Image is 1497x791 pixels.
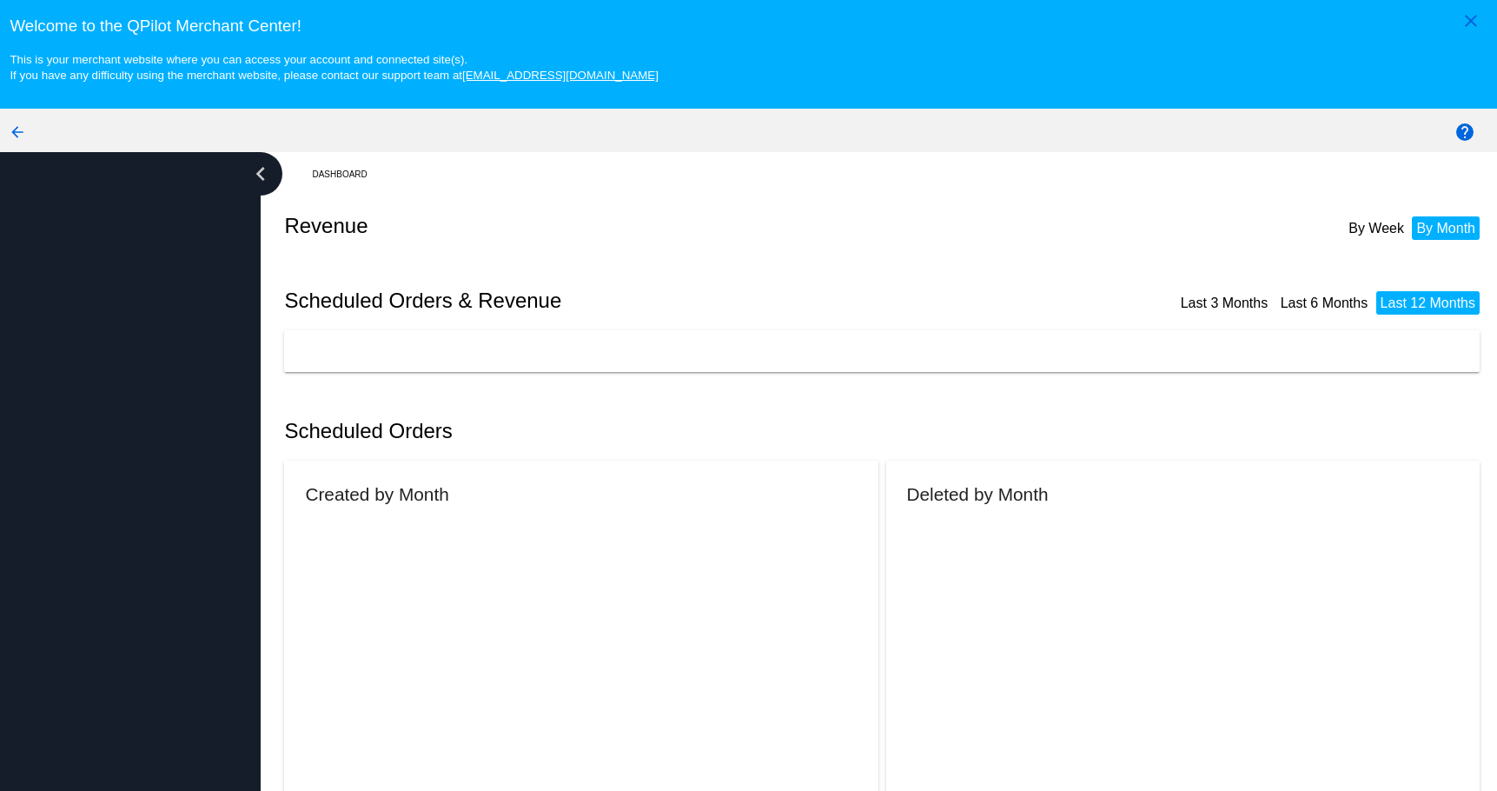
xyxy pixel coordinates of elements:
small: This is your merchant website where you can access your account and connected site(s). If you hav... [10,53,658,82]
h2: Deleted by Month [907,484,1049,504]
a: Last 6 Months [1281,296,1368,310]
a: Dashboard [312,161,382,188]
h2: Scheduled Orders [284,419,885,443]
mat-icon: close [1461,10,1481,31]
mat-icon: arrow_back [7,122,28,143]
a: [EMAIL_ADDRESS][DOMAIN_NAME] [462,69,659,82]
h2: Created by Month [305,484,448,504]
li: By Week [1344,216,1408,240]
a: Last 12 Months [1381,296,1475,310]
li: By Month [1412,216,1480,240]
a: Last 3 Months [1181,296,1268,310]
h3: Welcome to the QPilot Merchant Center! [10,17,1487,36]
i: chevron_left [247,160,275,188]
h2: Revenue [284,214,885,238]
mat-icon: help [1454,122,1475,143]
h2: Scheduled Orders & Revenue [284,289,885,313]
